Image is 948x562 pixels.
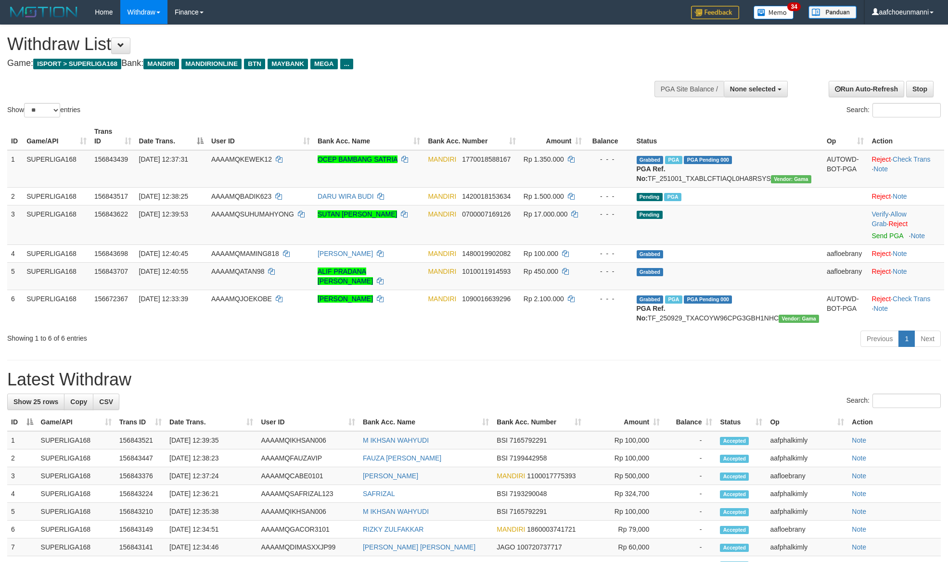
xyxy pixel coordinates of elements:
[852,454,866,462] a: Note
[527,472,576,480] span: Copy 1100017775393 to clipboard
[7,103,80,117] label: Show entries
[7,205,23,244] td: 3
[589,154,628,164] div: - - -
[428,155,456,163] span: MANDIRI
[64,394,93,410] a: Copy
[166,431,257,449] td: [DATE] 12:39:35
[585,521,664,538] td: Rp 79,000
[94,295,128,303] span: 156672367
[585,538,664,556] td: Rp 60,000
[37,431,115,449] td: SUPERLIGA168
[589,249,628,258] div: - - -
[363,508,429,515] a: M IKHSAN WAHYUDI
[808,6,857,19] img: panduan.png
[888,220,908,228] a: Reject
[7,290,23,327] td: 6
[497,508,508,515] span: BSI
[637,211,663,219] span: Pending
[363,454,441,462] a: FAUZA [PERSON_NAME]
[730,85,776,93] span: None selected
[868,290,944,327] td: · ·
[493,413,585,431] th: Bank Acc. Number: activate to sort column ascending
[720,437,749,445] span: Accepted
[766,503,848,521] td: aafphalkimly
[363,472,418,480] a: [PERSON_NAME]
[585,413,664,431] th: Amount: activate to sort column ascending
[637,165,666,182] b: PGA Ref. No:
[720,455,749,463] span: Accepted
[524,210,568,218] span: Rp 17.000.000
[766,521,848,538] td: aafloebrany
[914,331,941,347] a: Next
[94,250,128,257] span: 156843698
[852,543,866,551] a: Note
[70,398,87,406] span: Copy
[720,490,749,498] span: Accepted
[318,250,373,257] a: [PERSON_NAME]
[633,150,823,188] td: TF_251001_TXABLCFTIAQL0HA8RSYS
[524,268,558,275] span: Rp 450.000
[93,394,119,410] a: CSV
[257,467,359,485] td: AAAAMQCABE0101
[766,538,848,556] td: aafphalkimly
[852,472,866,480] a: Note
[314,123,424,150] th: Bank Acc. Name: activate to sort column ascending
[716,413,766,431] th: Status: activate to sort column ascending
[754,6,794,19] img: Button%20Memo.svg
[318,268,373,285] a: ALIF PRADANA [PERSON_NAME]
[871,155,891,163] a: Reject
[720,544,749,552] span: Accepted
[665,156,682,164] span: Marked by aafsoycanthlai
[7,150,23,188] td: 1
[872,103,941,117] input: Search:
[23,290,90,327] td: SUPERLIGA168
[7,370,941,389] h1: Latest Withdraw
[766,467,848,485] td: aafloebrany
[871,210,906,228] a: Allow Grab
[846,103,941,117] label: Search:
[893,192,907,200] a: Note
[211,210,294,218] span: AAAAMQSUHUMAHYONG
[665,295,682,304] span: Marked by aafsengchandara
[211,268,265,275] span: AAAAMQATAN98
[524,192,564,200] span: Rp 1.500.000
[852,508,866,515] a: Note
[871,192,891,200] a: Reject
[766,413,848,431] th: Op: activate to sort column ascending
[524,295,564,303] span: Rp 2.100.000
[893,268,907,275] a: Note
[664,521,716,538] td: -
[257,431,359,449] td: AAAAMQIKHSAN006
[524,250,558,257] span: Rp 100.000
[257,538,359,556] td: AAAAMQDIMASXXJP99
[257,449,359,467] td: AAAAMQFAUZAVIP
[37,503,115,521] td: SUPERLIGA168
[848,413,941,431] th: Action
[462,268,511,275] span: Copy 1010011914593 to clipboard
[166,503,257,521] td: [DATE] 12:35:38
[462,155,511,163] span: Copy 1770018588167 to clipboard
[363,543,475,551] a: [PERSON_NAME] [PERSON_NAME]
[211,250,279,257] span: AAAAMQMAMING818
[633,123,823,150] th: Status
[872,394,941,408] input: Search:
[510,508,547,515] span: Copy 7165792291 to clipboard
[318,210,397,218] a: SUTAN [PERSON_NAME]
[497,454,508,462] span: BSI
[7,503,37,521] td: 5
[517,543,562,551] span: Copy 100720737717 to clipboard
[787,2,800,11] span: 34
[166,467,257,485] td: [DATE] 12:37:24
[720,473,749,481] span: Accepted
[135,123,207,150] th: Date Trans.: activate to sort column descending
[829,81,904,97] a: Run Auto-Refresh
[166,449,257,467] td: [DATE] 12:38:23
[860,331,899,347] a: Previous
[7,521,37,538] td: 6
[664,449,716,467] td: -
[139,268,188,275] span: [DATE] 12:40:55
[589,267,628,276] div: - - -
[257,413,359,431] th: User ID: activate to sort column ascending
[868,262,944,290] td: ·
[871,295,891,303] a: Reject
